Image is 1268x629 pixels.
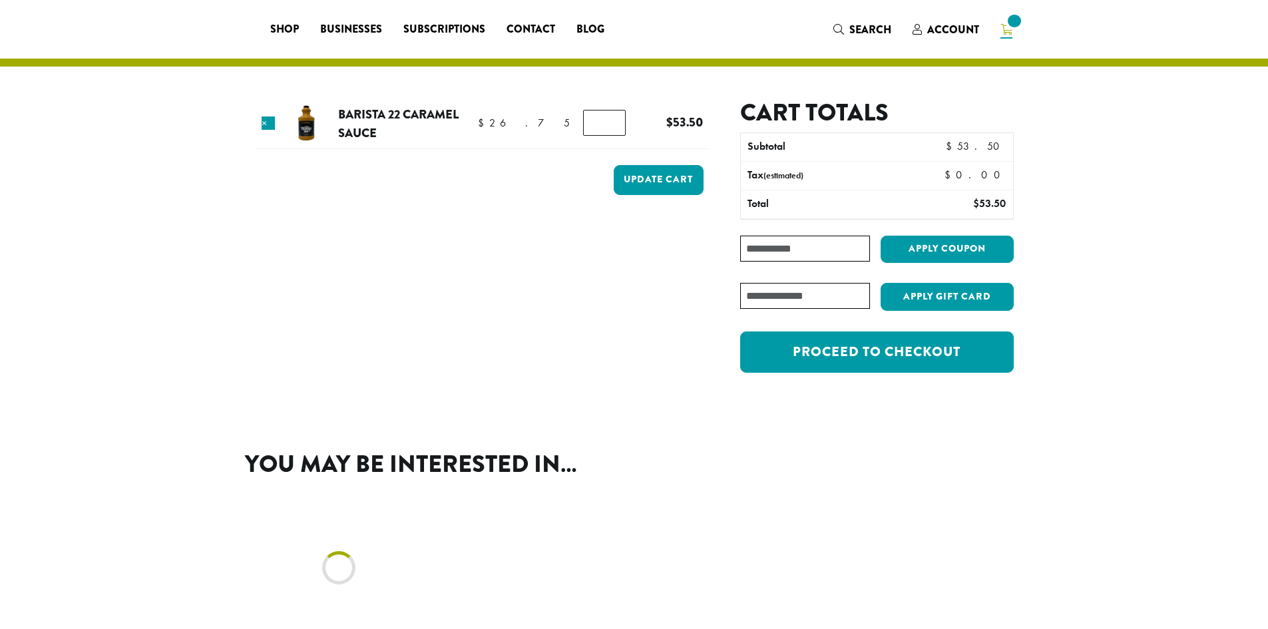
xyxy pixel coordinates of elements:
a: Search [823,19,902,41]
span: Contact [507,21,555,38]
a: Subscriptions [393,19,496,40]
button: Apply Gift Card [881,283,1014,311]
h2: Cart totals [740,99,1013,127]
span: Blog [576,21,604,38]
small: (estimated) [763,170,803,181]
a: Barista 22 Caramel Sauce [338,105,459,142]
a: Contact [496,19,566,40]
a: Shop [260,19,310,40]
bdi: 53.50 [946,139,1006,153]
span: $ [973,196,979,210]
span: $ [478,116,489,130]
span: Subscriptions [403,21,485,38]
a: Blog [566,19,615,40]
span: Search [849,22,891,37]
a: Account [902,19,990,41]
span: Shop [270,21,299,38]
span: Account [927,22,979,37]
th: Total [741,190,904,218]
a: Proceed to checkout [740,331,1013,373]
input: Product quantity [583,110,626,135]
button: Apply coupon [881,236,1014,263]
span: Businesses [320,21,382,38]
span: $ [666,113,673,131]
bdi: 53.50 [666,113,703,131]
img: Barista 22 Caramel Sauce [285,102,328,145]
span: $ [945,168,956,182]
h2: You may be interested in… [245,450,1024,479]
bdi: 0.00 [945,168,1006,182]
bdi: 53.50 [973,196,1006,210]
span: $ [946,139,957,153]
th: Subtotal [741,133,904,161]
th: Tax [741,162,933,190]
a: Businesses [310,19,393,40]
button: Update cart [614,165,704,195]
bdi: 26.75 [478,116,570,130]
a: Remove this item [262,116,275,130]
